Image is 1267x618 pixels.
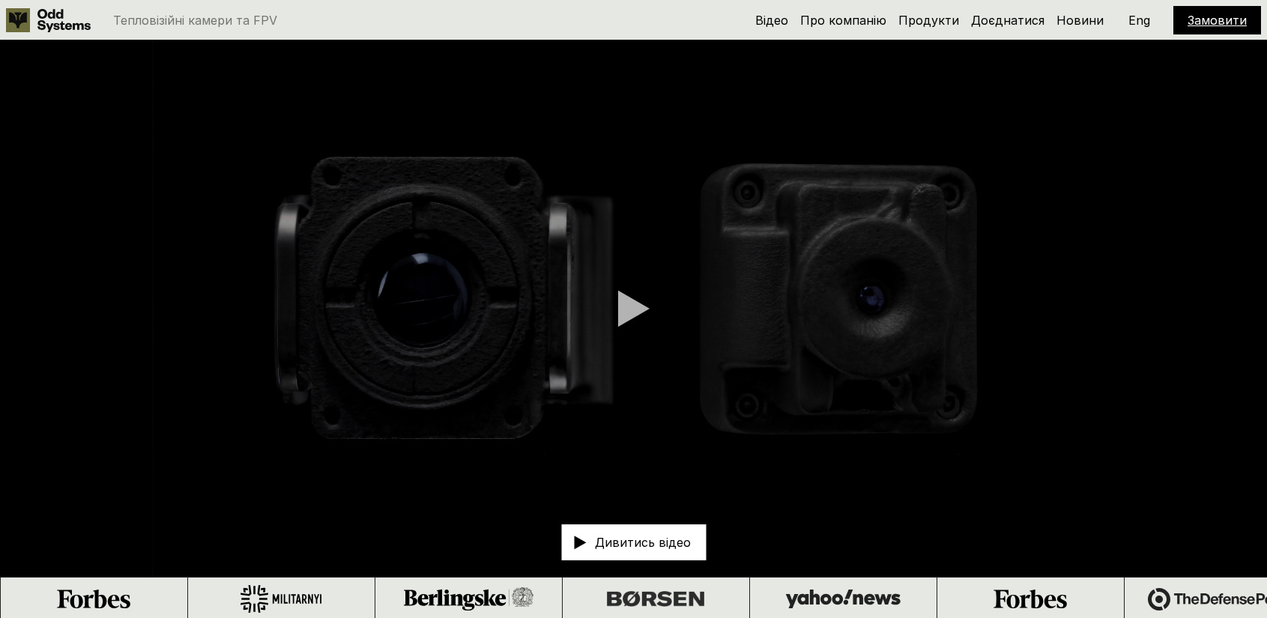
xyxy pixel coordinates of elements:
[971,13,1044,28] a: Доєднатися
[898,13,959,28] a: Продукти
[800,13,886,28] a: Про компанію
[595,536,691,548] p: Дивитись відео
[1128,14,1150,26] p: Eng
[1188,13,1247,28] a: Замовити
[1056,13,1104,28] a: Новини
[113,14,277,26] p: Тепловізійні камери та FPV
[755,13,788,28] a: Відео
